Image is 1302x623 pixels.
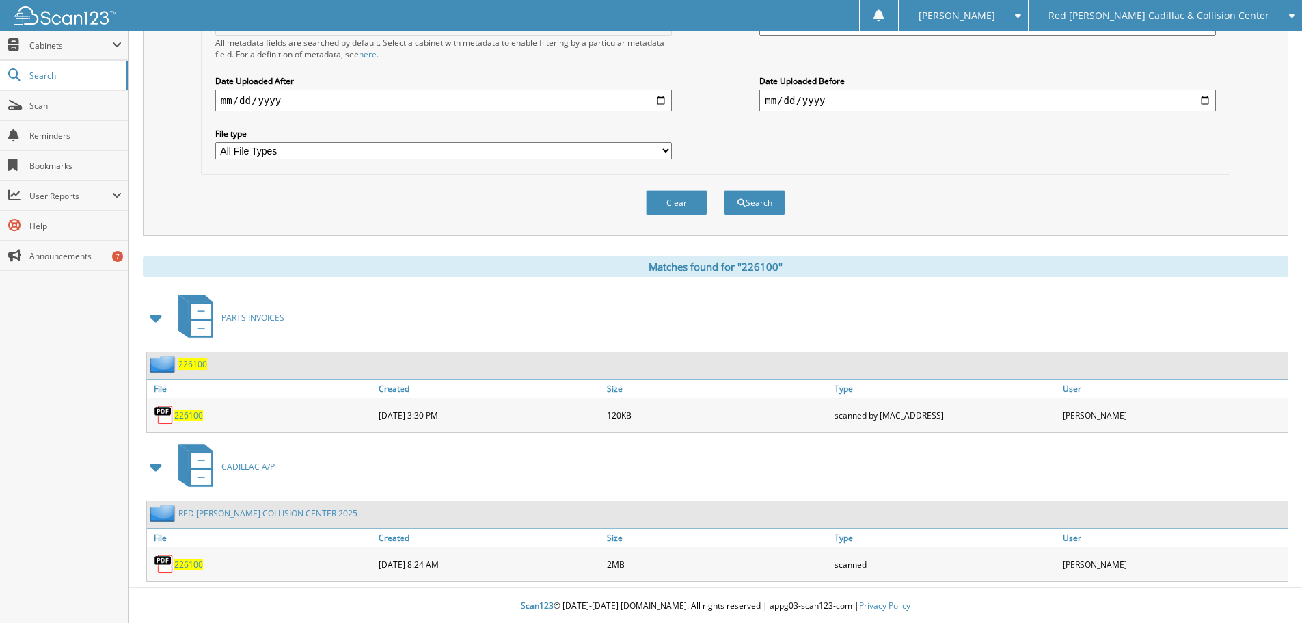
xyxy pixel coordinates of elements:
[759,75,1216,87] label: Date Uploaded Before
[831,529,1059,547] a: Type
[646,190,707,215] button: Clear
[147,529,375,547] a: File
[14,6,116,25] img: scan123-logo-white.svg
[603,551,832,578] div: 2MB
[603,380,832,398] a: Size
[29,220,122,232] span: Help
[29,40,112,51] span: Cabinets
[29,250,122,262] span: Announcements
[215,128,672,140] label: File type
[170,291,284,345] a: PARTS INVOICES
[143,256,1288,277] div: Matches found for "226100"
[147,380,375,398] a: File
[178,507,357,519] a: RED [PERSON_NAME] COLLISION CENTER 2025
[1059,401,1288,429] div: [PERSON_NAME]
[375,380,603,398] a: Created
[129,589,1302,623] div: © [DATE]-[DATE] [DOMAIN_NAME]. All rights reserved | appg03-scan123-com |
[174,410,203,421] a: 226100
[859,600,910,611] a: Privacy Policy
[215,37,672,60] div: All metadata fields are searched by default. Select a cabinet with metadata to enable filtering b...
[1059,529,1288,547] a: User
[919,12,995,20] span: [PERSON_NAME]
[603,401,832,429] div: 120KB
[29,160,122,172] span: Bookmarks
[831,380,1059,398] a: Type
[359,49,377,60] a: here
[831,551,1059,578] div: scanned
[215,90,672,111] input: start
[215,75,672,87] label: Date Uploaded After
[221,461,275,473] span: CADILLAC A/P
[170,440,275,494] a: CADILLAC A/P
[29,70,120,81] span: Search
[375,551,603,578] div: [DATE] 8:24 AM
[1048,12,1269,20] span: Red [PERSON_NAME] Cadillac & Collision Center
[150,505,178,522] img: folder2.png
[375,529,603,547] a: Created
[221,312,284,323] span: PARTS INVOICES
[112,251,123,262] div: 7
[154,405,174,425] img: PDF.png
[29,190,112,202] span: User Reports
[375,401,603,429] div: [DATE] 3:30 PM
[759,90,1216,111] input: end
[154,554,174,574] img: PDF.png
[150,356,178,373] img: folder2.png
[1234,557,1302,623] iframe: Chat Widget
[831,401,1059,429] div: scanned by [MAC_ADDRESS]
[1059,380,1288,398] a: User
[724,190,785,215] button: Search
[603,529,832,547] a: Size
[29,100,122,111] span: Scan
[178,358,207,370] a: 226100
[29,130,122,142] span: Reminders
[1059,551,1288,578] div: [PERSON_NAME]
[174,559,203,570] a: 226100
[521,600,554,611] span: Scan123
